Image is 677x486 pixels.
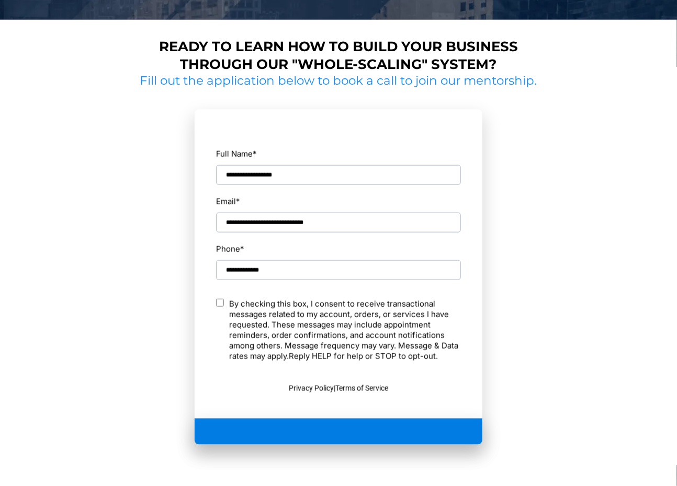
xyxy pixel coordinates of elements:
h2: Fill out the application below to book a call to join our mentorship. [136,73,541,89]
strong: Ready to learn how to build your business through our "whole-scaling" system? [159,38,518,73]
label: Email [216,194,240,209]
p: By checking this box, I consent to receive transactional messages related to my account, orders, ... [229,299,461,362]
a: Terms of Service [335,384,388,392]
label: Phone [216,242,461,256]
p: | [216,383,461,394]
label: Full Name [216,147,461,161]
a: Privacy Policy [289,384,334,392]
